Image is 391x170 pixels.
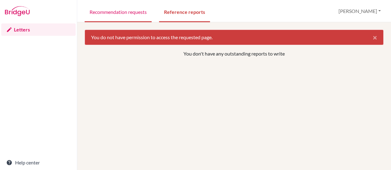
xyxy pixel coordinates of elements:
[336,5,384,17] button: [PERSON_NAME]
[5,6,30,16] img: Bridge-U
[159,1,210,22] a: Reference reports
[85,30,384,45] div: You do not have permission to access the requested page.
[1,156,76,169] a: Help center
[367,30,383,45] button: Close
[114,50,354,57] p: You don't have any outstanding reports to write
[373,33,377,42] span: ×
[1,23,76,36] a: Letters
[85,1,152,22] a: Recommendation requests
